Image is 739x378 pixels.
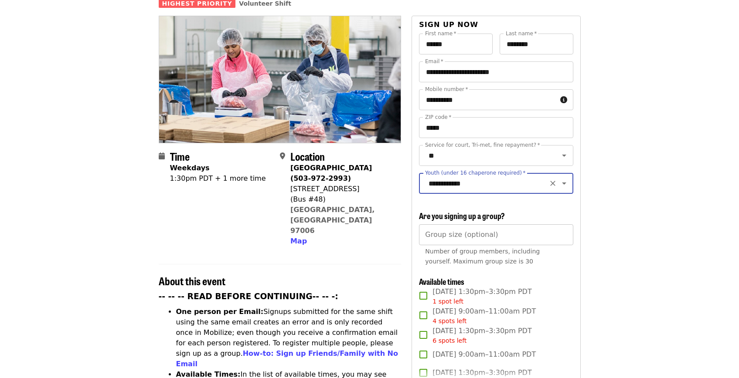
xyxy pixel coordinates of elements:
span: About this event [159,273,225,288]
div: [STREET_ADDRESS] [290,184,394,194]
div: 1:30pm PDT + 1 more time [170,173,266,184]
span: 1 spot left [433,298,463,305]
span: Map [290,237,307,245]
i: circle-info icon [560,96,567,104]
span: Time [170,148,190,164]
a: How-to: Sign up Friends/Family with No Email [176,349,398,368]
span: [DATE] 9:00am–11:00am PDT [433,349,536,360]
label: Youth (under 16 chaperone required) [425,170,525,175]
span: 6 spots left [433,337,467,344]
strong: [GEOGRAPHIC_DATA] (503-972-2993) [290,164,372,182]
button: Clear [547,177,559,189]
strong: One person per Email: [176,307,264,316]
span: Location [290,148,325,164]
span: [DATE] 1:30pm–3:30pm PDT [433,326,531,345]
label: Service for court, Tri-met, fine repayment? [425,142,540,148]
input: ZIP code [419,117,573,138]
label: Last name [506,31,537,36]
li: Signups submitted for the same shift using the same email creates an error and is only recorded o... [176,307,402,369]
div: (Bus #48) [290,194,394,205]
span: Number of group members, including yourself. Maximum group size is 30 [425,248,540,265]
strong: Weekdays [170,164,210,172]
label: Mobile number [425,87,468,92]
input: Mobile number [419,89,556,110]
label: First name [425,31,456,36]
span: Sign up now [419,20,478,29]
button: Open [558,177,570,189]
button: Open [558,149,570,162]
button: Map [290,236,307,246]
a: [GEOGRAPHIC_DATA], [GEOGRAPHIC_DATA] 97006 [290,206,375,235]
strong: -- -- -- READ BEFORE CONTINUING-- -- -: [159,292,338,301]
input: Email [419,61,573,82]
input: First name [419,34,493,54]
img: July/Aug/Sept - Beaverton: Repack/Sort (age 10+) organized by Oregon Food Bank [159,16,401,142]
label: Email [425,59,443,64]
i: calendar icon [159,152,165,160]
span: [DATE] 1:30pm–3:30pm PDT [433,368,531,378]
label: ZIP code [425,115,451,120]
span: Available times [419,276,464,287]
i: map-marker-alt icon [280,152,285,160]
input: [object Object] [419,224,573,245]
span: 4 spots left [433,317,467,324]
span: Are you signing up a group? [419,210,505,221]
span: [DATE] 9:00am–11:00am PDT [433,306,536,326]
input: Last name [500,34,573,54]
span: [DATE] 1:30pm–3:30pm PDT [433,287,531,306]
